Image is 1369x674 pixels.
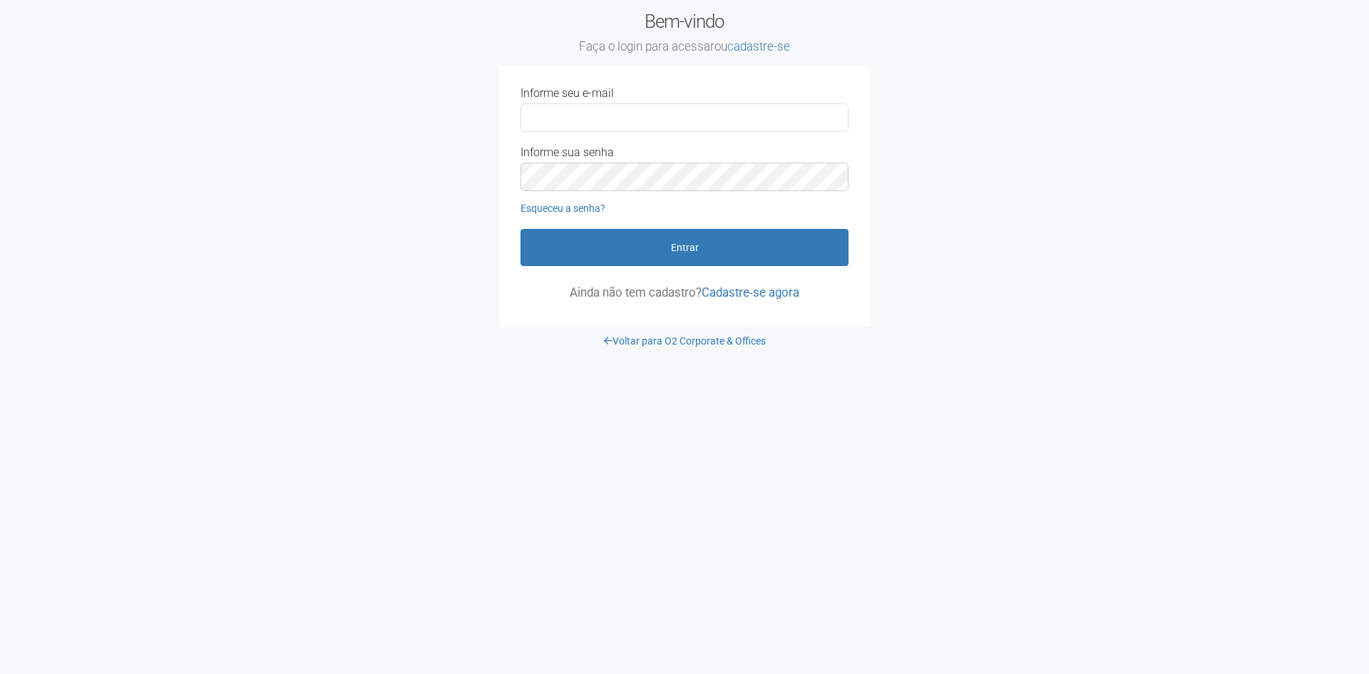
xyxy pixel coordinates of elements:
[604,335,766,347] a: Voltar para O2 Corporate & Offices
[702,285,799,300] a: Cadastre-se agora
[521,229,848,266] button: Entrar
[499,39,870,55] small: Faça o login para acessar
[521,203,605,214] a: Esqueceu a senha?
[499,11,870,55] h2: Bem-vindo
[714,39,790,53] span: ou
[521,146,614,159] label: Informe sua senha
[521,87,614,100] label: Informe seu e-mail
[727,39,790,53] a: cadastre-se
[521,286,848,299] p: Ainda não tem cadastro?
